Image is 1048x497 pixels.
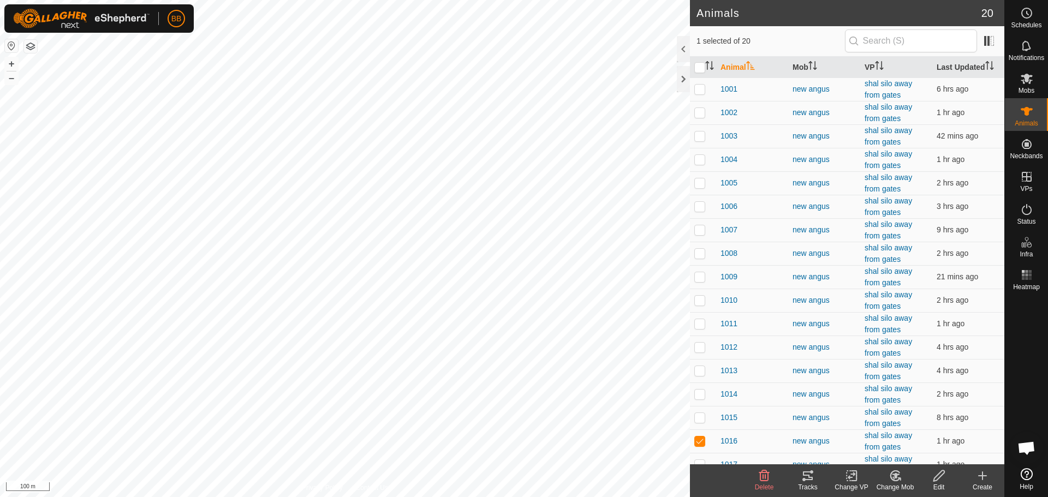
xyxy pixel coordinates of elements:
span: 1006 [720,201,737,212]
p-sorticon: Activate to sort [985,63,994,71]
span: 28 Sept 2025, 7:41 pm [937,131,978,140]
span: 28 Sept 2025, 6:41 pm [937,108,964,117]
div: new angus [793,224,856,236]
span: Notifications [1009,55,1044,61]
span: Heatmap [1013,284,1040,290]
span: 28 Sept 2025, 1:41 pm [937,85,968,93]
span: Infra [1020,251,1033,258]
span: 1004 [720,154,737,165]
a: shal silo away from gates [865,79,912,99]
a: shal silo away from gates [865,243,912,264]
div: new angus [793,388,856,400]
span: Help [1020,483,1033,490]
span: 1001 [720,83,737,95]
span: 1005 [720,177,737,189]
span: VPs [1020,185,1032,192]
div: new angus [793,365,856,376]
span: Schedules [1011,22,1041,28]
span: 28 Sept 2025, 5:51 pm [937,390,968,398]
a: shal silo away from gates [865,337,912,357]
span: 28 Sept 2025, 5:51 pm [937,296,968,304]
div: new angus [793,435,856,447]
div: new angus [793,412,856,423]
div: new angus [793,107,856,118]
span: Animals [1015,120,1038,127]
th: VP [860,57,932,78]
button: Map Layers [24,40,37,53]
a: shal silo away from gates [865,290,912,310]
p-sorticon: Activate to sort [875,63,884,71]
a: shal silo away from gates [865,314,912,334]
span: 1010 [720,295,737,306]
span: 20 [981,5,993,21]
button: Reset Map [5,39,18,52]
span: 1016 [720,435,737,447]
span: 1012 [720,342,737,353]
span: 28 Sept 2025, 5:21 pm [937,202,968,211]
span: 1011 [720,318,737,330]
th: Last Updated [932,57,1004,78]
th: Animal [716,57,788,78]
span: 28 Sept 2025, 7:21 pm [937,319,964,328]
span: 28 Sept 2025, 6:41 pm [937,460,964,469]
div: new angus [793,248,856,259]
span: 1014 [720,388,737,400]
div: Change VP [830,482,873,492]
div: new angus [793,318,856,330]
span: 1003 [720,130,737,142]
th: Mob [788,57,860,78]
span: 1 selected of 20 [696,35,845,47]
a: shal silo away from gates [865,103,912,123]
a: shal silo away from gates [865,149,912,170]
div: Open chat [1010,432,1043,464]
div: new angus [793,130,856,142]
div: new angus [793,177,856,189]
span: 28 Sept 2025, 4:01 pm [937,343,968,351]
span: 1013 [720,365,737,376]
span: 28 Sept 2025, 6:11 pm [937,178,968,187]
p-sorticon: Activate to sort [808,63,817,71]
span: 28 Sept 2025, 6:31 pm [937,155,964,164]
div: new angus [793,295,856,306]
span: 28 Sept 2025, 11:41 am [937,413,968,422]
a: shal silo away from gates [865,267,912,287]
span: 28 Sept 2025, 8:01 pm [937,272,978,281]
input: Search (S) [845,29,977,52]
span: 1015 [720,412,737,423]
a: shal silo away from gates [865,408,912,428]
div: new angus [793,342,856,353]
span: 28 Sept 2025, 6:21 pm [937,249,968,258]
a: shal silo away from gates [865,126,912,146]
span: 1007 [720,224,737,236]
span: 1008 [720,248,737,259]
div: new angus [793,201,856,212]
div: new angus [793,271,856,283]
div: new angus [793,83,856,95]
div: Create [961,482,1004,492]
span: Neckbands [1010,153,1043,159]
a: shal silo away from gates [865,431,912,451]
a: shal silo away from gates [865,384,912,404]
a: Help [1005,464,1048,494]
a: shal silo away from gates [865,361,912,381]
div: Tracks [786,482,830,492]
a: shal silo away from gates [865,173,912,193]
button: + [5,57,18,70]
span: 1017 [720,459,737,470]
span: 28 Sept 2025, 4:01 pm [937,366,968,375]
a: shal silo away from gates [865,220,912,240]
button: – [5,71,18,85]
span: BB [171,13,182,25]
a: Contact Us [356,483,388,493]
div: Edit [917,482,961,492]
a: Privacy Policy [302,483,343,493]
a: shal silo away from gates [865,196,912,217]
h2: Animals [696,7,981,20]
span: Mobs [1019,87,1034,94]
p-sorticon: Activate to sort [746,63,755,71]
span: Delete [755,483,774,491]
span: 1002 [720,107,737,118]
span: 28 Sept 2025, 10:51 am [937,225,968,234]
div: Change Mob [873,482,917,492]
span: 28 Sept 2025, 6:41 pm [937,436,964,445]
